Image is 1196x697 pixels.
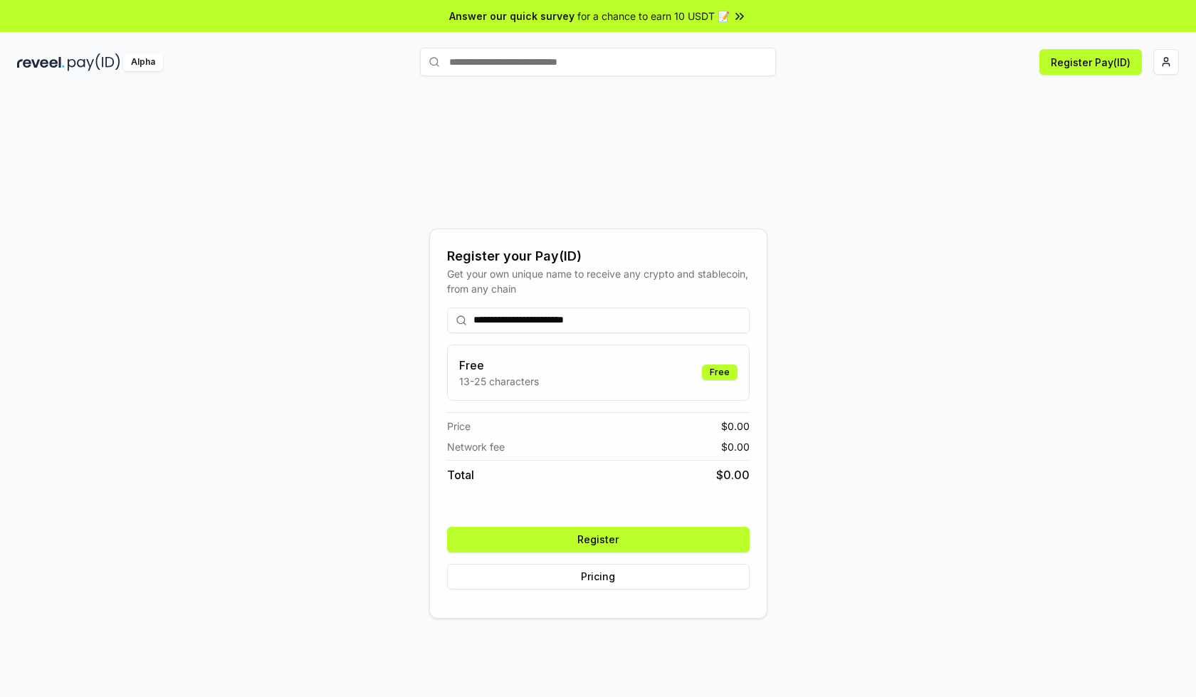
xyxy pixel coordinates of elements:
div: Free [702,365,738,380]
div: Alpha [123,53,163,71]
span: for a chance to earn 10 USDT 📝 [577,9,730,23]
span: Price [447,419,471,434]
button: Pricing [447,564,750,589]
div: Register your Pay(ID) [447,246,750,266]
span: $ 0.00 [721,419,750,434]
span: Network fee [447,439,505,454]
button: Register [447,527,750,552]
img: pay_id [68,53,120,71]
span: $ 0.00 [721,439,750,454]
span: Answer our quick survey [449,9,575,23]
button: Register Pay(ID) [1039,49,1142,75]
div: Get your own unique name to receive any crypto and stablecoin, from any chain [447,266,750,296]
p: 13-25 characters [459,374,539,389]
span: $ 0.00 [716,466,750,483]
h3: Free [459,357,539,374]
span: Total [447,466,474,483]
img: reveel_dark [17,53,65,71]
